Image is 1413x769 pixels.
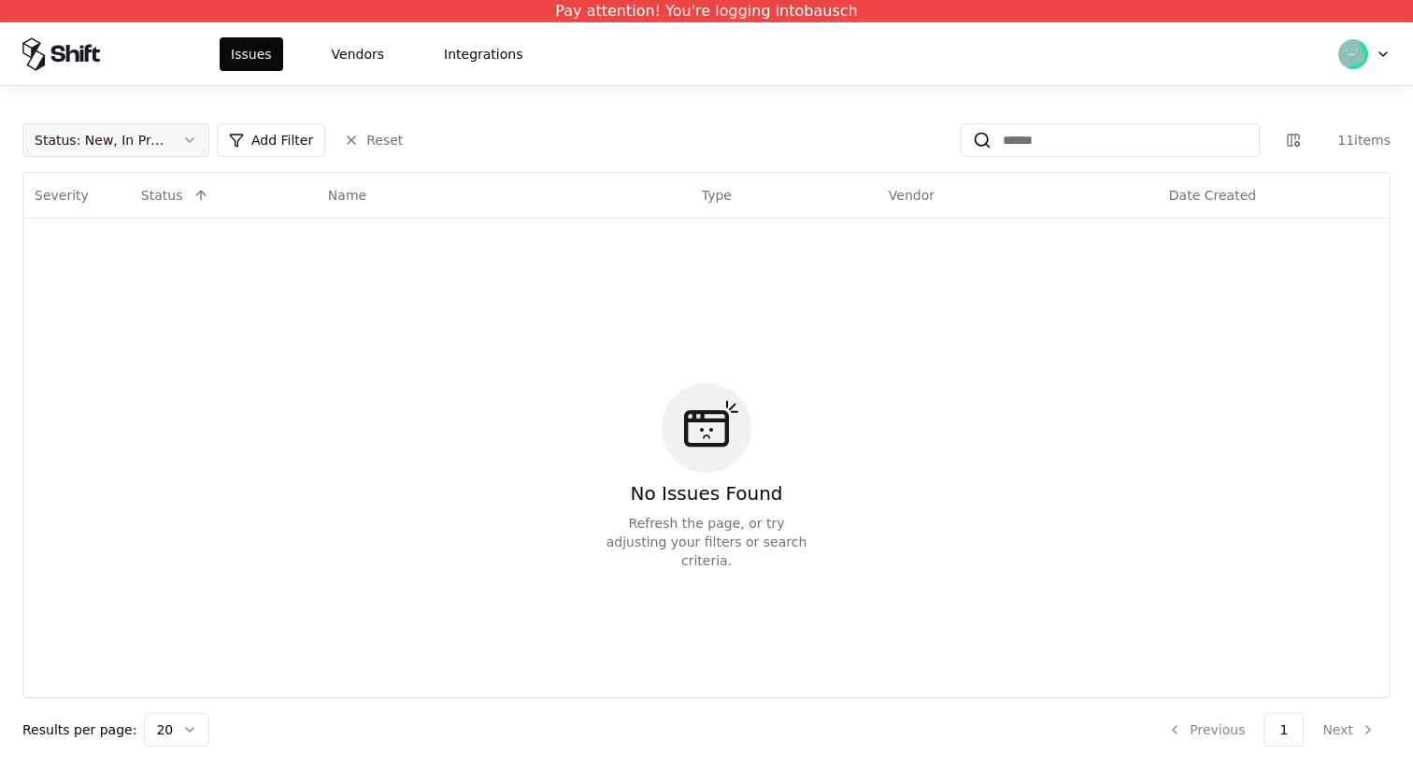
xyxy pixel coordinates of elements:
[333,123,414,157] button: Reset
[35,186,89,205] div: Severity
[1169,186,1256,205] div: Date Created
[1263,713,1304,747] button: 1
[630,480,782,506] div: No Issues Found
[217,123,325,157] button: Add Filter
[141,186,183,205] div: Status
[889,186,935,205] div: Vendor
[35,131,167,150] div: Status : New, In Progress
[433,37,534,71] button: Integrations
[328,186,366,205] div: Name
[702,186,732,205] div: Type
[1316,131,1391,150] div: 11 items
[602,514,811,570] div: Refresh the page, or try adjusting your filters or search criteria.
[22,720,136,739] p: Results per page:
[321,37,395,71] button: Vendors
[220,37,283,71] button: Issues
[1152,713,1391,747] nav: pagination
